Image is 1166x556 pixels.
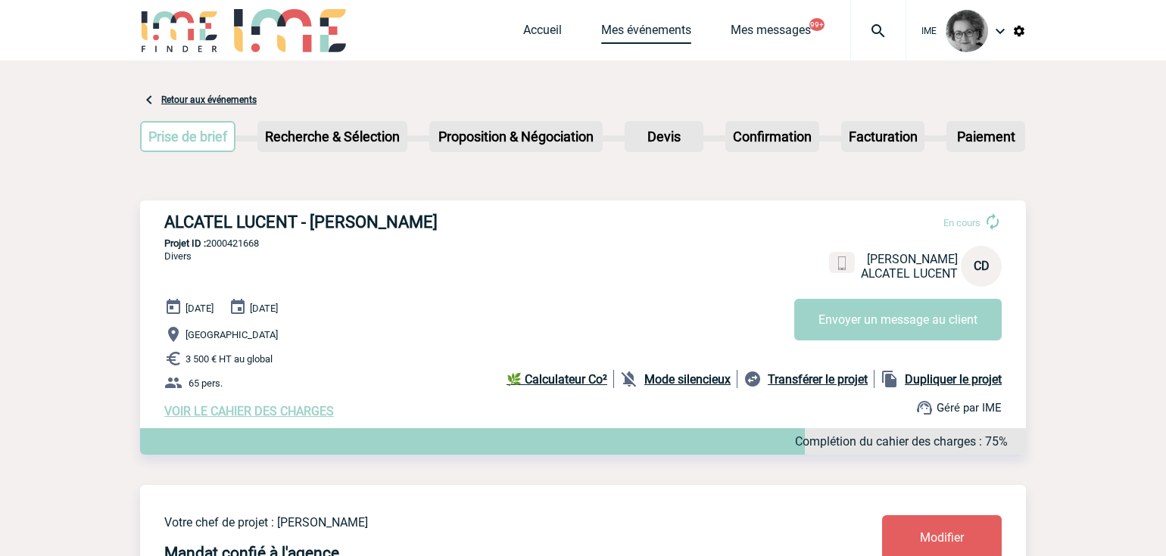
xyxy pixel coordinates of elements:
span: IME [921,26,937,36]
span: [GEOGRAPHIC_DATA] [185,329,278,340]
a: Retour aux événements [161,95,257,105]
b: Transférer le projet [768,372,868,387]
b: 🌿 Calculateur Co² [507,372,607,387]
p: Prise de brief [142,123,234,151]
img: portable.png [835,256,849,270]
span: ALCATEL LUCENT [861,266,958,281]
img: IME-Finder [140,9,219,52]
img: support.png [915,399,934,417]
p: Devis [626,123,702,151]
p: Paiement [948,123,1024,151]
img: file_copy-black-24dp.png [881,370,899,388]
span: Modifier [920,530,964,545]
span: En cours [943,217,980,228]
p: Votre chef de projet : [PERSON_NAME] [164,515,793,530]
p: Facturation [843,123,924,151]
a: VOIR LE CAHIER DES CHARGES [164,404,334,418]
b: Projet ID : [164,238,206,249]
b: Mode silencieux [644,372,731,387]
img: 101028-0.jpg [946,10,988,52]
button: 99+ [809,18,825,31]
span: [DATE] [185,303,214,314]
a: Mes événements [601,23,691,44]
button: Envoyer un message au client [794,299,1002,340]
p: Recherche & Sélection [259,123,406,151]
a: 🌿 Calculateur Co² [507,370,614,388]
p: Proposition & Négociation [431,123,601,151]
span: [PERSON_NAME] [867,252,958,266]
b: Dupliquer le projet [905,372,1002,387]
span: Géré par IME [937,401,1002,415]
a: Mes messages [731,23,811,44]
span: Divers [164,250,192,262]
p: Confirmation [727,123,818,151]
span: 65 pers. [189,377,223,389]
span: CD [974,259,990,273]
h3: ALCATEL LUCENT - [PERSON_NAME] [164,213,619,231]
p: 2000421668 [140,238,1026,249]
span: 3 500 € HT au global [185,353,273,365]
span: [DATE] [250,303,278,314]
a: Accueil [523,23,562,44]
